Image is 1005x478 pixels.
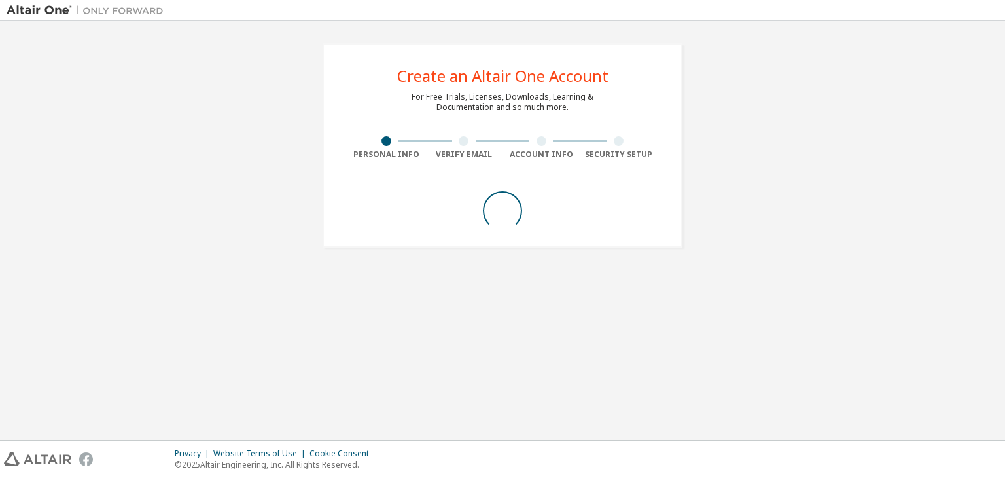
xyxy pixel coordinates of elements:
[309,449,377,459] div: Cookie Consent
[175,449,213,459] div: Privacy
[347,149,425,160] div: Personal Info
[397,68,608,84] div: Create an Altair One Account
[425,149,503,160] div: Verify Email
[580,149,658,160] div: Security Setup
[502,149,580,160] div: Account Info
[213,449,309,459] div: Website Terms of Use
[4,452,71,466] img: altair_logo.svg
[79,452,93,466] img: facebook.svg
[412,92,593,113] div: For Free Trials, Licenses, Downloads, Learning & Documentation and so much more.
[175,459,377,470] p: © 2025 Altair Engineering, Inc. All Rights Reserved.
[7,4,170,17] img: Altair One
